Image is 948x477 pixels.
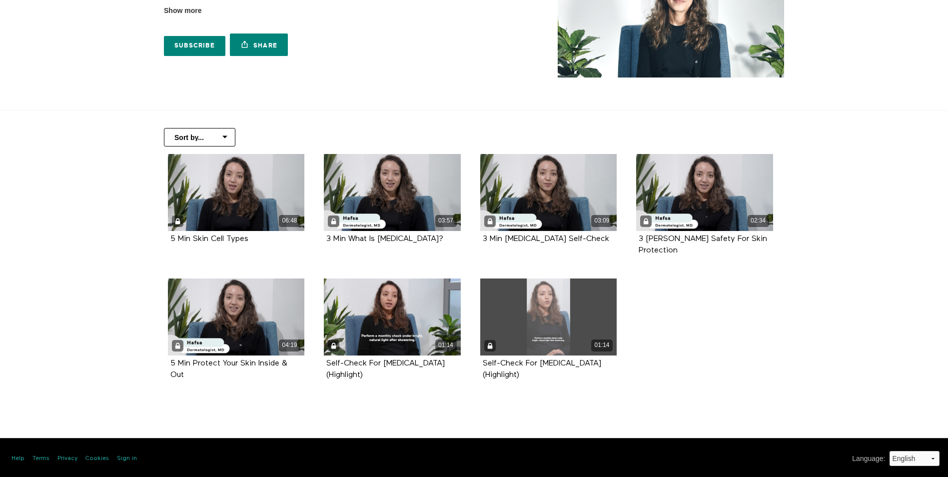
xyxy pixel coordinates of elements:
[164,36,225,56] a: Subscribe
[480,154,617,231] a: 3 Min Skin Cancer Self-Check 03:09
[326,359,445,379] strong: Self-Check For Skin Cancer (Highlight)
[591,215,613,226] div: 03:09
[852,453,885,464] label: Language :
[279,215,300,226] div: 06:48
[164,5,201,16] span: Show more
[230,33,288,56] a: Share
[483,235,609,243] strong: 3 Min Skin Cancer Self-Check
[483,359,601,379] strong: Self-Check For Skin Cancer (Highlight)
[480,278,617,355] a: Self-Check For Skin Cancer (Highlight) 01:14
[279,339,300,351] div: 04:19
[326,359,445,378] a: Self-Check For [MEDICAL_DATA] (Highlight)
[435,215,457,226] div: 03:57
[168,278,305,355] a: 5 Min Protect Your Skin Inside & Out 04:19
[483,235,609,242] a: 3 Min [MEDICAL_DATA] Self-Check
[324,278,461,355] a: Self-Check For Skin Cancer (Highlight) 01:14
[591,339,613,351] div: 01:14
[636,154,773,231] a: 3 Min Sun Safety For Skin Protection 02:34
[170,359,287,379] strong: 5 Min Protect Your Skin Inside & Out
[435,339,457,351] div: 01:14
[639,235,767,254] a: 3 [PERSON_NAME] Safety For Skin Protection
[170,235,248,243] strong: 5 Min Skin Cell Types
[326,235,443,243] strong: 3 Min What Is Skin Cancer?
[32,454,49,463] a: Terms
[639,235,767,254] strong: 3 Min Sun Safety For Skin Protection
[170,359,287,378] a: 5 Min Protect Your Skin Inside & Out
[324,154,461,231] a: 3 Min What Is Skin Cancer? 03:57
[748,215,769,226] div: 02:34
[168,154,305,231] a: 5 Min Skin Cell Types 06:48
[85,454,109,463] a: Cookies
[483,359,601,378] a: Self-Check For [MEDICAL_DATA] (Highlight)
[170,235,248,242] a: 5 Min Skin Cell Types
[117,454,137,463] a: Sign in
[11,454,24,463] a: Help
[57,454,77,463] a: Privacy
[326,235,443,242] a: 3 Min What Is [MEDICAL_DATA]?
